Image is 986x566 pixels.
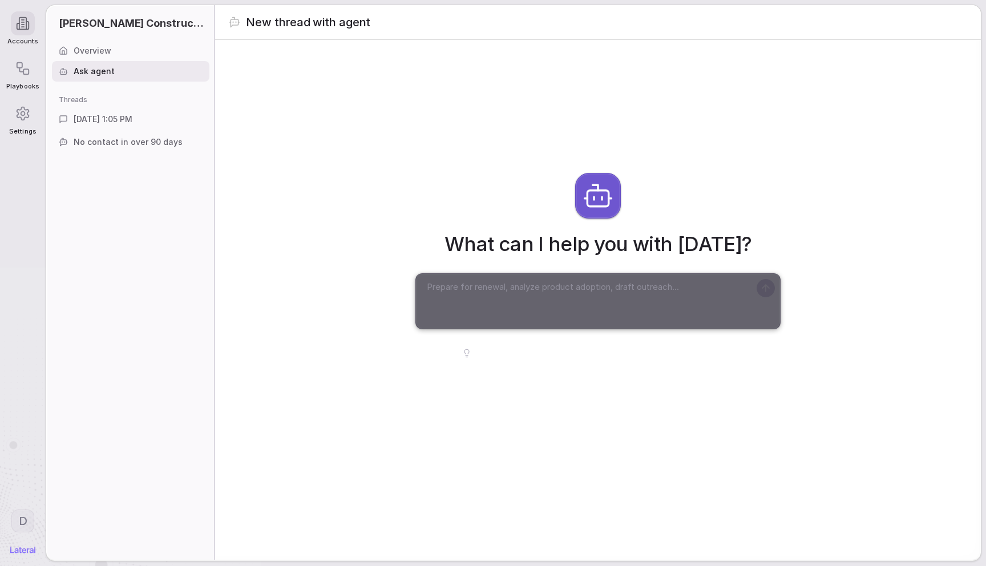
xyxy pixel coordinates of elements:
span: Analyze key health indicators for [PERSON_NAME] Construction Inc. [475,347,734,359]
span: What can I help you with [DATE]? [444,232,751,255]
span: No contact in over 90 days [74,136,183,148]
a: Playbooks [6,51,39,96]
a: [DATE] 1:05 PM [52,109,209,130]
span: New thread with agent [246,14,370,30]
span: [DATE] 1:05 PM [74,114,132,125]
span: Settings [9,128,36,135]
a: Overview [52,41,209,61]
span: Threads [59,95,87,104]
a: No contact in over 90 days [52,132,209,152]
span: Ask agent [74,66,115,77]
img: Lateral [10,547,35,553]
span: [PERSON_NAME] Construction Inc. [59,16,205,31]
span: Playbooks [6,83,39,90]
a: Ask agent [52,61,209,82]
span: D [19,514,27,528]
a: Accounts [6,6,39,51]
span: Overview [74,45,111,56]
span: Accounts [7,38,38,45]
a: Settings [6,96,39,141]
